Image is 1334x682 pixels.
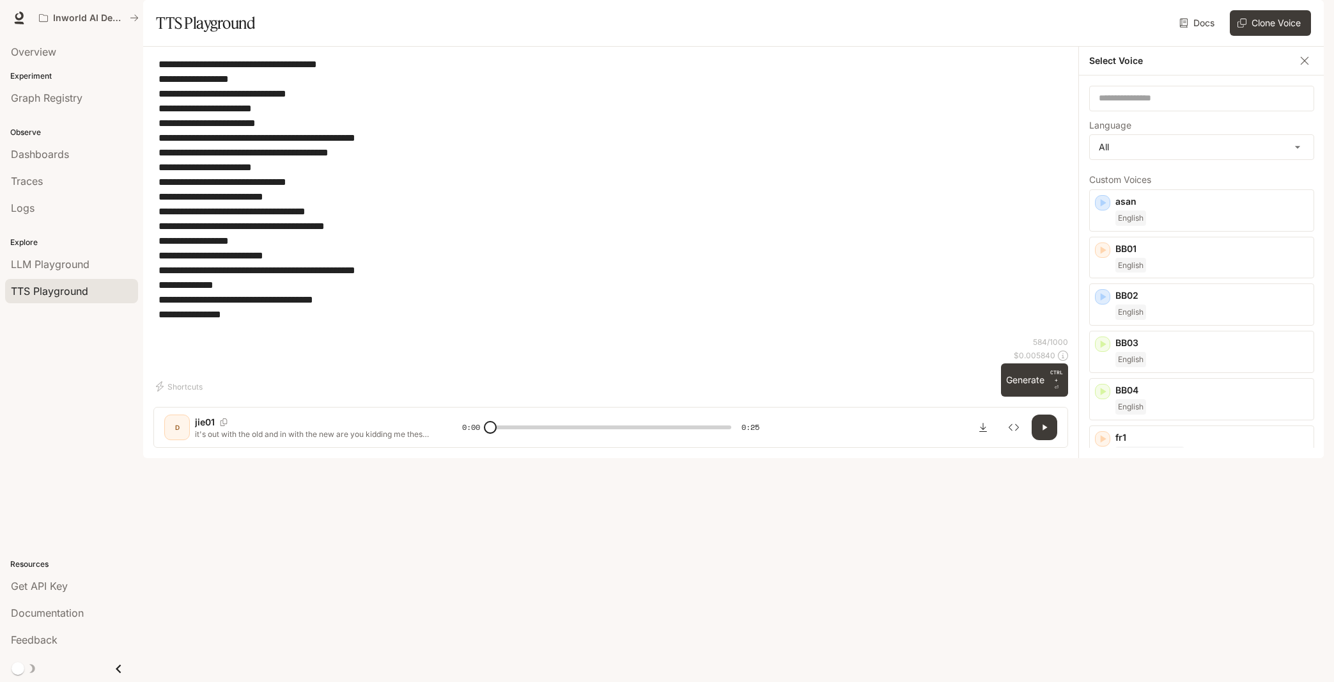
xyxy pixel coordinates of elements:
[1115,352,1146,367] span: English
[1115,195,1308,208] p: asan
[1001,415,1027,440] button: Inspect
[1115,431,1308,444] p: fr1
[1089,175,1314,184] p: Custom Voices
[167,417,187,438] div: D
[195,429,431,440] p: it's out with the old and in with the new are you kidding me these are fake artificial flowers an...
[1115,210,1146,226] span: English
[741,421,759,434] span: 0:25
[1115,258,1146,273] span: English
[1089,121,1131,130] p: Language
[215,418,233,426] button: Copy Voice ID
[156,10,255,36] h1: TTS Playground
[1001,363,1068,397] button: GenerateCTRL +⏎
[1115,384,1308,397] p: BB04
[33,5,144,31] button: All workspaces
[53,13,125,24] p: Inworld AI Demos
[1050,369,1063,384] p: CTRL +
[195,416,215,429] p: jie01
[1050,369,1063,392] p: ⏎
[1115,337,1308,349] p: BB03
[1033,337,1068,347] p: 584 / 1000
[1115,289,1308,302] p: BB02
[1115,242,1308,255] p: BB01
[1115,447,1184,462] span: French (Français)
[1177,10,1220,36] a: Docs
[153,376,208,397] button: Shortcuts
[1090,135,1314,159] div: All
[1115,305,1146,320] span: English
[1115,399,1146,415] span: English
[462,421,480,434] span: 0:00
[970,415,996,440] button: Download audio
[1230,10,1311,36] button: Clone Voice
[1014,350,1055,361] p: $ 0.005840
